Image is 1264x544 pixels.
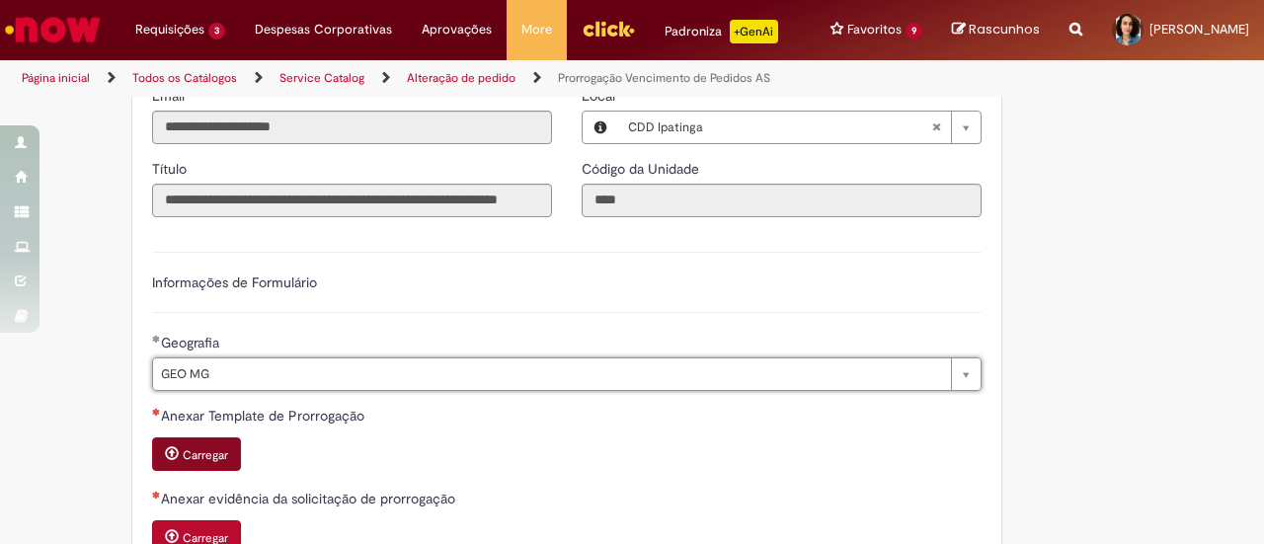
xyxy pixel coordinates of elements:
[183,447,228,463] small: Carregar
[1149,21,1249,38] span: [PERSON_NAME]
[208,23,225,39] span: 3
[152,437,241,471] button: Carregar anexo de Anexar Template de Prorrogação Required
[135,20,204,39] span: Requisições
[152,111,552,144] input: Email
[730,20,778,43] p: +GenAi
[152,491,161,499] span: Necessários
[582,87,619,105] span: Local
[152,184,552,217] input: Título
[152,87,189,105] span: Somente leitura - Email
[152,335,161,343] span: Obrigatório Preenchido
[906,23,922,39] span: 9
[152,273,317,291] label: Informações de Formulário
[582,159,703,179] label: Somente leitura - Código da Unidade
[582,160,703,178] span: Somente leitura - Código da Unidade
[161,334,223,351] span: Geografia
[558,70,770,86] a: Prorrogação Vencimento de Pedidos AS
[618,112,981,143] a: CDD IpatingaLimpar campo Local
[22,70,90,86] a: Página inicial
[132,70,237,86] a: Todos os Catálogos
[969,20,1040,39] span: Rascunhos
[161,407,368,425] span: Anexar Template de Prorrogação
[628,112,931,143] span: CDD Ipatinga
[279,70,364,86] a: Service Catalog
[952,21,1040,39] a: Rascunhos
[255,20,392,39] span: Despesas Corporativas
[161,358,941,390] span: GEO MG
[847,20,902,39] span: Favoritos
[407,70,515,86] a: Alteração de pedido
[521,20,552,39] span: More
[665,20,778,43] div: Padroniza
[2,10,104,49] img: ServiceNow
[582,184,982,217] input: Código da Unidade
[583,112,618,143] button: Local, Visualizar este registro CDD Ipatinga
[15,60,828,97] ul: Trilhas de página
[161,490,459,507] span: Anexar evidência da solicitação de prorrogação
[152,159,191,179] label: Somente leitura - Título
[921,112,951,143] abbr: Limpar campo Local
[422,20,492,39] span: Aprovações
[582,14,635,43] img: click_logo_yellow_360x200.png
[152,408,161,416] span: Necessários
[152,160,191,178] span: Somente leitura - Título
